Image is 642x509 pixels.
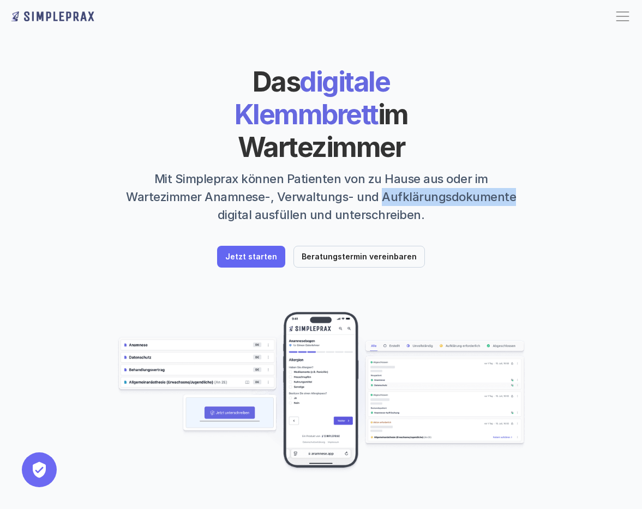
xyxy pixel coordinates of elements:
[117,311,526,474] img: Beispielscreenshots aus der Simpleprax Anwendung
[164,65,478,163] h1: digitale Klemmbrett
[217,246,285,268] a: Jetzt starten
[238,98,413,163] span: im Wartezimmer
[225,252,277,262] p: Jetzt starten
[293,246,425,268] a: Beratungstermin vereinbaren
[117,170,526,224] p: Mit Simpleprax können Patienten von zu Hause aus oder im Wartezimmer Anamnese-, Verwaltungs- und ...
[302,252,417,262] p: Beratungstermin vereinbaren
[253,65,300,98] span: Das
